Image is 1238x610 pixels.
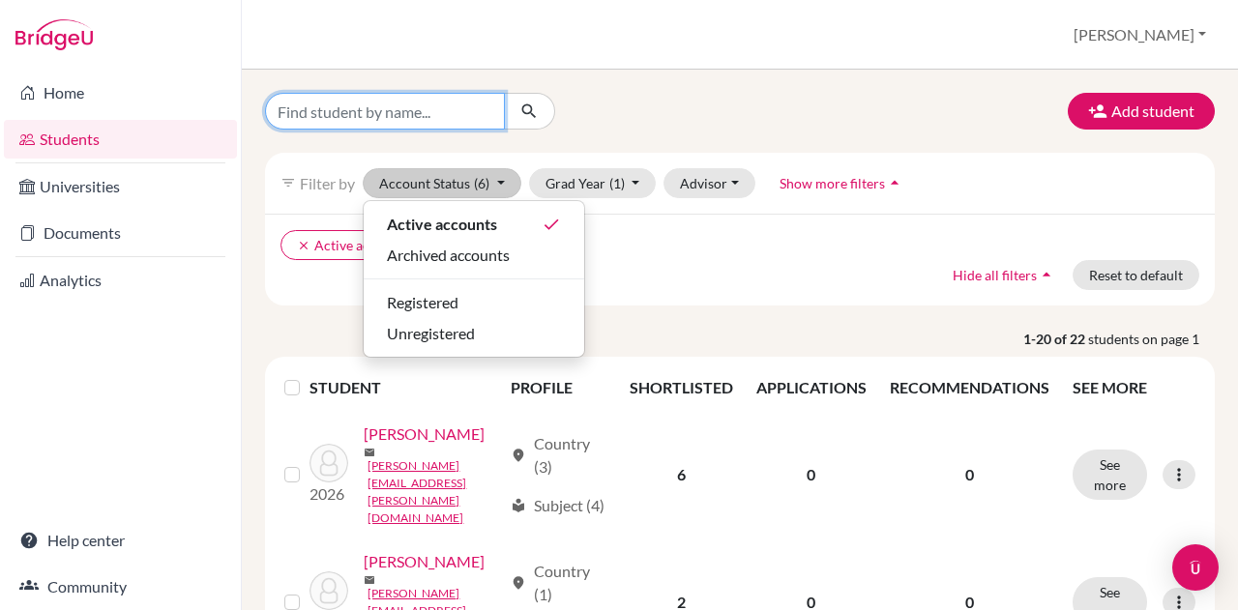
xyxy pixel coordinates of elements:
button: See more [1073,450,1147,500]
span: students on page 1 [1088,329,1215,349]
span: Archived accounts [387,244,510,267]
button: Unregistered [364,318,584,349]
span: Filter by [300,174,355,192]
button: Hide all filtersarrow_drop_up [936,260,1073,290]
p: 2026 [309,482,348,506]
span: (6) [474,175,489,191]
th: SEE MORE [1061,364,1207,411]
a: Community [4,567,237,606]
button: clearActive accounts [280,230,427,260]
th: SHORTLISTED [618,364,745,411]
th: APPLICATIONS [745,364,878,411]
button: Account Status(6) [363,168,521,198]
i: clear [297,239,310,252]
button: Grad Year(1) [529,168,657,198]
a: Help center [4,521,237,560]
a: Students [4,120,237,159]
strong: 1-20 of 22 [1023,329,1088,349]
a: [PERSON_NAME] [364,550,485,573]
th: STUDENT [309,364,498,411]
button: Active accountsdone [364,209,584,240]
button: Archived accounts [364,240,584,271]
button: Reset to default [1073,260,1199,290]
td: 0 [745,411,878,538]
input: Find student by name... [265,93,505,130]
span: mail [364,447,375,458]
a: Universities [4,167,237,206]
div: Subject (4) [511,494,604,517]
span: local_library [511,498,526,513]
button: Add student [1068,93,1215,130]
span: Hide all filters [953,267,1037,283]
td: 6 [618,411,745,538]
i: arrow_drop_up [1037,265,1056,284]
i: filter_list [280,175,296,190]
div: Account Status(6) [363,200,585,358]
span: Show more filters [780,175,885,191]
a: Home [4,73,237,112]
div: Open Intercom Messenger [1172,544,1219,591]
div: Country (1) [511,560,606,606]
span: mail [364,574,375,586]
button: Registered [364,287,584,318]
span: Registered [387,291,458,314]
div: Country (3) [511,432,606,479]
span: Active accounts [387,213,497,236]
img: Atzbach, Amelia [309,571,348,610]
i: arrow_drop_up [885,173,904,192]
span: (1) [609,175,625,191]
button: Advisor [663,168,755,198]
a: Analytics [4,261,237,300]
span: location_on [511,448,526,463]
button: Show more filtersarrow_drop_up [763,168,921,198]
a: Documents [4,214,237,252]
span: Unregistered [387,322,475,345]
th: RECOMMENDATIONS [878,364,1061,411]
i: done [542,215,561,234]
button: [PERSON_NAME] [1065,16,1215,53]
p: 0 [890,463,1049,486]
th: PROFILE [499,364,618,411]
a: [PERSON_NAME] [364,422,485,446]
a: [PERSON_NAME][EMAIL_ADDRESS][PERSON_NAME][DOMAIN_NAME] [368,457,501,527]
img: Bridge-U [15,19,93,50]
img: Alwani, Krish [309,444,348,482]
span: location_on [511,575,526,591]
